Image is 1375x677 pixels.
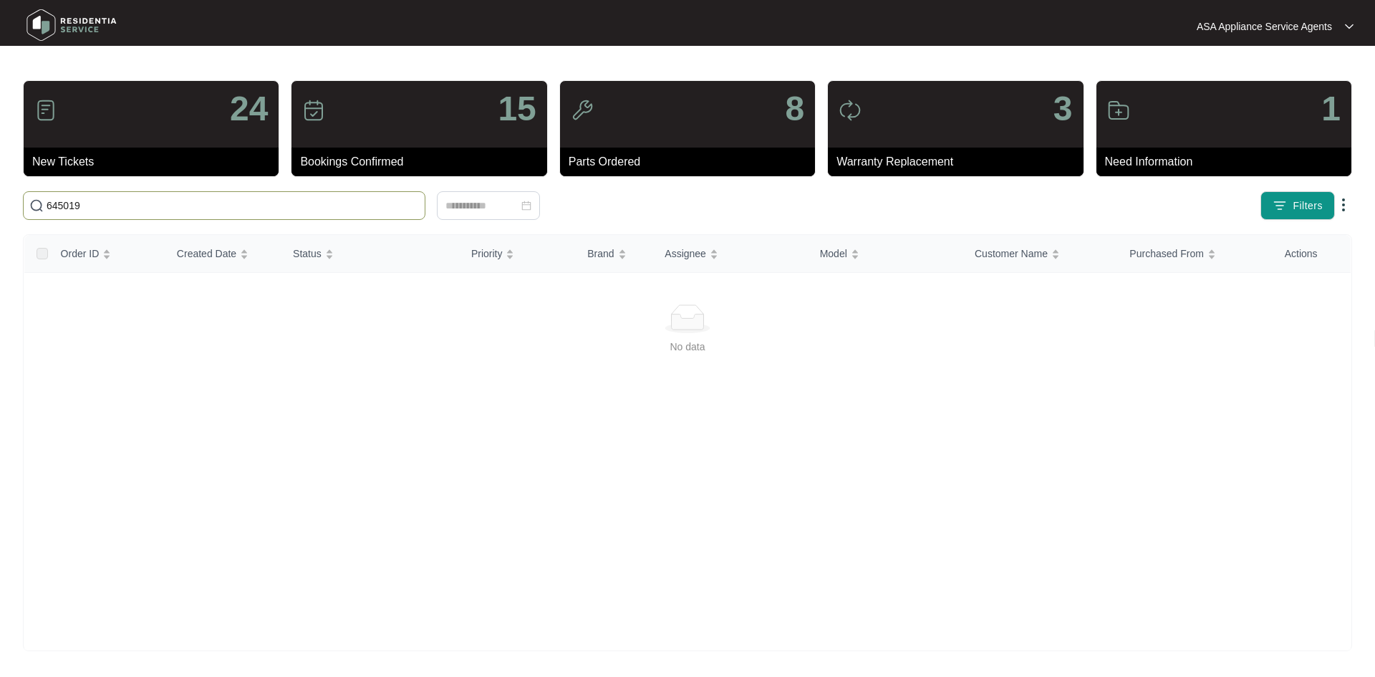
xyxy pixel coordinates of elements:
[177,246,236,261] span: Created Date
[569,153,815,171] p: Parts Ordered
[1118,235,1273,273] th: Purchased From
[1293,198,1323,213] span: Filters
[1321,92,1341,126] p: 1
[665,246,706,261] span: Assignee
[576,235,653,273] th: Brand
[836,153,1083,171] p: Warranty Replacement
[165,235,281,273] th: Created Date
[820,246,847,261] span: Model
[653,235,808,273] th: Assignee
[1260,191,1335,220] button: filter iconFilters
[1105,153,1351,171] p: Need Information
[1273,198,1287,213] img: filter icon
[1053,92,1073,126] p: 3
[230,92,268,126] p: 24
[300,153,546,171] p: Bookings Confirmed
[839,99,862,122] img: icon
[785,92,804,126] p: 8
[61,246,100,261] span: Order ID
[47,198,419,213] input: Search by Order Id, Assignee Name, Customer Name, Brand and Model
[293,246,322,261] span: Status
[1107,99,1130,122] img: icon
[302,99,325,122] img: icon
[32,153,279,171] p: New Tickets
[460,235,576,273] th: Priority
[963,235,1118,273] th: Customer Name
[1335,196,1352,213] img: dropdown arrow
[587,246,614,261] span: Brand
[809,235,963,273] th: Model
[498,92,536,126] p: 15
[1129,246,1203,261] span: Purchased From
[471,246,503,261] span: Priority
[571,99,594,122] img: icon
[1345,23,1354,30] img: dropdown arrow
[1273,235,1351,273] th: Actions
[281,235,460,273] th: Status
[29,198,44,213] img: search-icon
[1197,19,1332,34] p: ASA Appliance Service Agents
[34,99,57,122] img: icon
[975,246,1048,261] span: Customer Name
[21,4,122,47] img: residentia service logo
[42,339,1333,355] div: No data
[49,235,165,273] th: Order ID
